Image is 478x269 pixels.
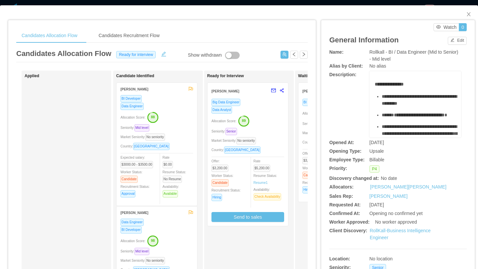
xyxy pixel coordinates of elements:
b: Allocators: [329,184,354,189]
text: 98 [151,239,155,242]
span: No seniority [236,137,256,144]
b: Alias by Client: [329,63,363,69]
span: Allocation Score: [302,112,327,115]
span: BI Developer [120,226,142,234]
span: Recruitment Status: [120,185,150,195]
span: Resume Status: [163,170,186,181]
div: rdw-wrapper [369,71,461,137]
span: Country: [302,140,354,144]
b: Description: [329,72,357,77]
span: Mid level [134,124,149,132]
strong: [PERSON_NAME] [120,87,148,91]
span: Worker Status: [211,174,233,185]
button: icon: edit [158,50,169,57]
strong: [PERSON_NAME] [302,89,330,93]
span: flag [189,210,193,215]
a: [PERSON_NAME] [370,184,408,190]
span: [GEOGRAPHIC_DATA] [133,143,170,150]
strong: [PERSON_NAME] [211,89,239,93]
span: Candidate [211,179,229,187]
span: No date [381,176,397,181]
div: Candidates Allocation Flow [16,28,83,43]
span: Market Seniority: [120,259,168,262]
span: Rate [254,159,273,170]
span: Mid level [134,248,149,255]
span: Availability: [254,188,284,198]
i: icon: close [466,12,471,17]
span: Recruitment Status: [302,181,332,191]
span: Candidate [302,172,320,179]
span: Country: [211,148,263,152]
a: [PERSON_NAME] [408,184,446,190]
span: flag [189,86,193,91]
span: Worker Status: [302,166,324,177]
button: 0 [459,23,467,31]
span: Country: [120,144,172,148]
span: Upsale [369,148,384,154]
b: Confirmed At: [329,211,360,216]
span: Availability: [163,185,181,195]
span: Opening no confirmed yet [369,211,423,216]
span: Market Seniority: [120,135,168,139]
text: 88 [151,115,155,119]
span: Ready for interview [116,51,156,58]
span: [DATE] [369,202,384,207]
div: Candidates Recruitment Flow [93,28,165,43]
b: Sales Rep: [329,193,353,199]
span: No Resume [163,176,182,183]
button: icon: editEdit [448,37,467,45]
span: Seniority: [211,130,240,133]
h1: Waiting for Client Approval [298,74,391,79]
a: Resume1 [254,180,268,185]
a: RollKall-Business Intelligence Engineer [370,228,431,240]
button: icon: eyeWatch [434,23,459,31]
button: 88 [145,112,159,122]
b: Client Discovery: [329,228,367,233]
a: [PERSON_NAME] [369,193,408,199]
b: Requested At: [329,202,360,207]
span: Allocation Score: [120,116,145,119]
span: $0.00 [163,161,173,168]
strong: [PERSON_NAME] [120,211,148,215]
b: Worker Approved: [329,219,369,225]
span: Billable [369,157,384,162]
span: $3,200.00 [211,165,228,172]
div: Show withdrawn [188,52,222,59]
button: mail [268,85,276,96]
span: Rate [163,156,176,166]
span: Approval [120,190,135,197]
b: Employee Type: [329,157,364,162]
div: No location [369,255,438,262]
span: BI Developer [302,99,324,106]
button: icon: right [300,51,308,59]
span: Hiring [211,194,222,201]
span: BI Developer [120,95,142,102]
text: 89 [242,119,246,123]
span: Offer: [302,152,322,162]
span: $3000.00 - $3500.00 [120,161,153,168]
span: Expected salary: [120,156,156,166]
span: [DATE] [369,140,384,145]
span: Allocation Score: [211,119,236,123]
button: Send to sales [211,212,284,222]
span: Senior [225,128,237,135]
span: Market Seniority: [302,131,350,135]
span: Worker Status: [120,170,142,181]
span: Hiring [302,186,313,193]
span: Data Analyst [211,106,232,114]
b: Discovery changed at: [329,176,379,181]
article: Candidates Allocation Flow [16,48,111,59]
span: Seniority: [120,249,152,253]
span: Allocation Score: [120,239,145,243]
span: Available [163,190,178,197]
span: Seniority: [302,122,334,126]
button: 98 [145,235,159,246]
button: Close [459,5,478,24]
h1: Applied [25,74,118,79]
article: General Information [329,34,399,45]
span: Recruitment Status: [211,188,241,199]
button: 89 [236,115,250,126]
b: Location: [329,256,350,261]
span: No seniority [145,134,165,141]
button: icon: left [290,51,298,59]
